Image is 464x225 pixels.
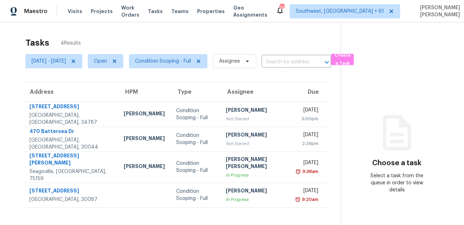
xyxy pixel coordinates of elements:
[220,82,292,102] th: Assignee
[226,187,286,196] div: [PERSON_NAME]
[94,58,107,65] span: Open
[226,156,286,172] div: [PERSON_NAME] [PERSON_NAME]
[29,168,112,182] div: Seagoville, [GEOGRAPHIC_DATA], 75159
[219,58,240,65] span: Assignee
[298,106,318,115] div: [DATE]
[226,196,286,203] div: In Progress
[279,4,284,11] div: 798
[124,163,165,172] div: [PERSON_NAME]
[298,131,318,140] div: [DATE]
[298,115,318,122] div: 3:00pm
[29,196,112,203] div: [GEOGRAPHIC_DATA], 30087
[301,168,318,175] div: 9:38am
[335,51,350,68] span: Create a Task
[176,160,214,174] div: Condition Scoping - Full
[68,8,82,15] span: Visits
[295,168,301,175] img: Overdue Alarm Icon
[29,103,112,112] div: [STREET_ADDRESS]
[135,58,191,65] span: Condition Scoping - Full
[171,8,189,15] span: Teams
[118,82,170,102] th: HPM
[61,40,81,47] span: 4 Results
[226,140,286,147] div: Not Started
[148,9,163,14] span: Tasks
[233,4,267,18] span: Geo Assignments
[29,128,112,137] div: 470 Battersea Dr
[372,160,421,167] h3: Choose a task
[298,159,318,168] div: [DATE]
[292,82,329,102] th: Due
[296,8,384,15] span: Southwest, [GEOGRAPHIC_DATA] + 61
[91,8,113,15] span: Projects
[295,196,301,203] img: Overdue Alarm Icon
[29,187,112,196] div: [STREET_ADDRESS]
[29,137,112,151] div: [GEOGRAPHIC_DATA], [GEOGRAPHIC_DATA], 30044
[369,172,425,194] div: Select a task from the queue in order to view details
[176,132,214,146] div: Condition Scoping - Full
[29,152,112,168] div: [STREET_ADDRESS][PERSON_NAME]
[331,54,354,65] button: Create a Task
[226,131,286,140] div: [PERSON_NAME]
[176,107,214,121] div: Condition Scoping - Full
[226,106,286,115] div: [PERSON_NAME]
[301,196,318,203] div: 9:20am
[29,112,112,126] div: [GEOGRAPHIC_DATA], [GEOGRAPHIC_DATA], 34787
[124,110,165,119] div: [PERSON_NAME]
[322,57,332,67] button: Open
[298,140,318,147] div: 2:29pm
[26,39,49,46] h2: Tasks
[417,4,460,18] span: [PERSON_NAME] [PERSON_NAME]
[24,8,47,15] span: Maestro
[226,172,286,179] div: In Progress
[23,82,118,102] th: Address
[124,135,165,144] div: [PERSON_NAME]
[298,187,318,196] div: [DATE]
[32,58,66,65] span: [DATE] - [DATE]
[176,188,214,202] div: Condition Scoping - Full
[170,82,220,102] th: Type
[121,4,139,18] span: Work Orders
[226,115,286,122] div: Not Started
[197,8,225,15] span: Properties
[262,57,311,68] input: Search by address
